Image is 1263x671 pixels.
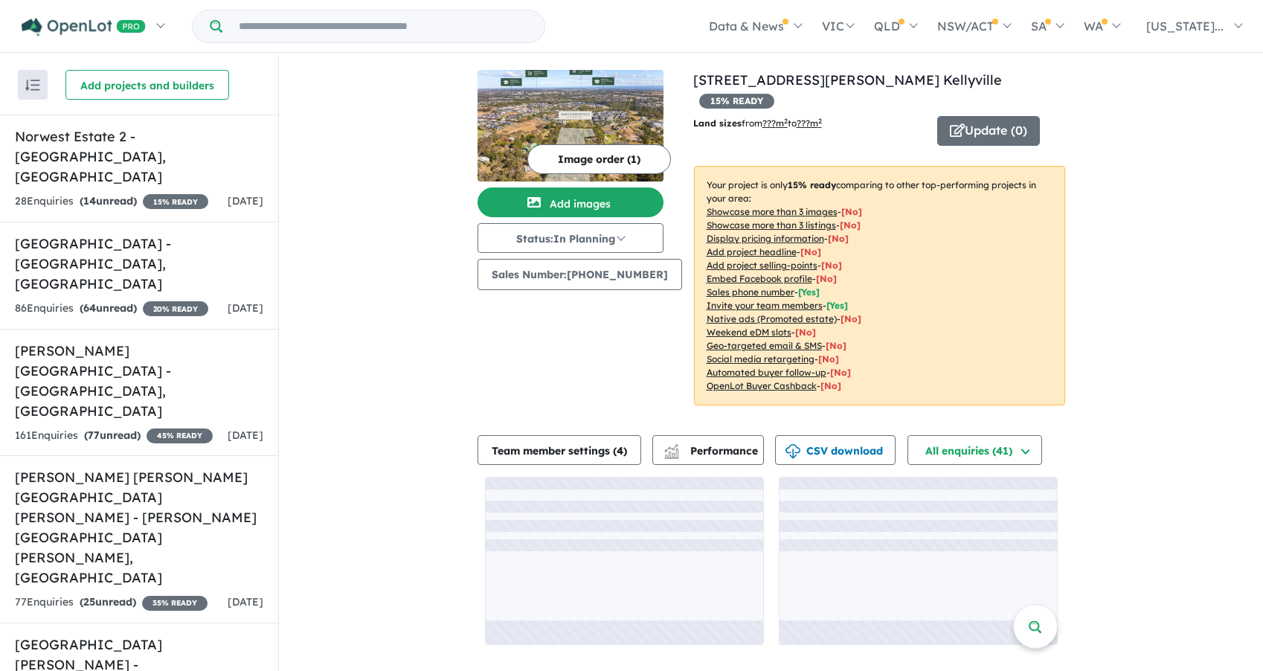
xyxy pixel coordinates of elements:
[785,444,800,459] img: download icon
[15,427,213,445] div: 161 Enquir ies
[693,71,1002,89] a: [STREET_ADDRESS][PERSON_NAME] Kellyville
[826,300,848,311] span: [ Yes ]
[707,260,817,271] u: Add project selling-points
[652,435,764,465] button: Performance
[15,341,263,421] h5: [PERSON_NAME] [GEOGRAPHIC_DATA] - [GEOGRAPHIC_DATA] , [GEOGRAPHIC_DATA]
[693,118,742,129] b: Land sizes
[225,10,541,42] input: Try estate name, suburb, builder or developer
[762,118,788,129] u: ??? m
[147,428,213,443] span: 45 % READY
[80,595,136,609] strong: ( unread)
[664,449,679,458] img: bar-chart.svg
[228,301,263,315] span: [DATE]
[15,300,208,318] div: 86 Enquir ies
[228,428,263,442] span: [DATE]
[84,428,141,442] strong: ( unread)
[80,194,137,208] strong: ( unread)
[830,367,851,378] span: [No]
[527,144,671,174] button: Image order (1)
[22,18,146,36] img: Openlot PRO Logo White
[15,594,208,611] div: 77 Enquir ies
[15,126,263,187] h5: Norwest Estate 2 - [GEOGRAPHIC_DATA] , [GEOGRAPHIC_DATA]
[828,233,849,244] span: [ No ]
[15,467,263,588] h5: [PERSON_NAME] [PERSON_NAME][GEOGRAPHIC_DATA][PERSON_NAME] - [PERSON_NAME][GEOGRAPHIC_DATA][PERSON...
[797,118,822,129] u: ???m
[795,327,816,338] span: [No]
[818,117,822,125] sup: 2
[841,313,861,324] span: [No]
[478,259,682,290] button: Sales Number:[PHONE_NUMBER]
[707,233,824,244] u: Display pricing information
[707,219,836,231] u: Showcase more than 3 listings
[15,234,263,294] h5: [GEOGRAPHIC_DATA] - [GEOGRAPHIC_DATA] , [GEOGRAPHIC_DATA]
[800,246,821,257] span: [ No ]
[707,367,826,378] u: Automated buyer follow-up
[707,340,822,351] u: Geo-targeted email & SMS
[798,286,820,298] span: [ Yes ]
[478,70,663,182] img: 67 Stringer Road - North Kellyville
[788,179,836,190] b: 15 % ready
[83,301,96,315] span: 64
[65,70,229,100] button: Add projects and builders
[821,260,842,271] span: [ No ]
[664,444,678,452] img: line-chart.svg
[699,94,774,109] span: 15 % READY
[15,193,208,211] div: 28 Enquir ies
[707,327,791,338] u: Weekend eDM slots
[143,301,208,316] span: 20 % READY
[788,118,822,129] span: to
[937,116,1040,146] button: Update (0)
[907,435,1042,465] button: All enquiries (41)
[707,246,797,257] u: Add project headline
[784,117,788,125] sup: 2
[83,194,96,208] span: 14
[143,194,208,209] span: 15 % READY
[617,444,623,457] span: 4
[707,286,794,298] u: Sales phone number
[228,194,263,208] span: [DATE]
[666,444,758,457] span: Performance
[1146,19,1224,33] span: [US_STATE]...
[707,380,817,391] u: OpenLot Buyer Cashback
[707,206,838,217] u: Showcase more than 3 images
[694,166,1065,405] p: Your project is only comparing to other top-performing projects in your area: - - - - - - - - - -...
[80,301,137,315] strong: ( unread)
[478,187,663,217] button: Add images
[841,206,862,217] span: [ No ]
[820,380,841,391] span: [No]
[478,435,641,465] button: Team member settings (4)
[816,273,837,284] span: [ No ]
[707,313,837,324] u: Native ads (Promoted estate)
[228,595,263,609] span: [DATE]
[83,595,95,609] span: 25
[142,596,208,611] span: 35 % READY
[818,353,839,365] span: [No]
[826,340,846,351] span: [No]
[707,273,812,284] u: Embed Facebook profile
[25,80,40,91] img: sort.svg
[693,116,926,131] p: from
[478,223,663,253] button: Status:In Planning
[707,353,814,365] u: Social media retargeting
[840,219,861,231] span: [ No ]
[88,428,100,442] span: 77
[707,300,823,311] u: Invite your team members
[775,435,896,465] button: CSV download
